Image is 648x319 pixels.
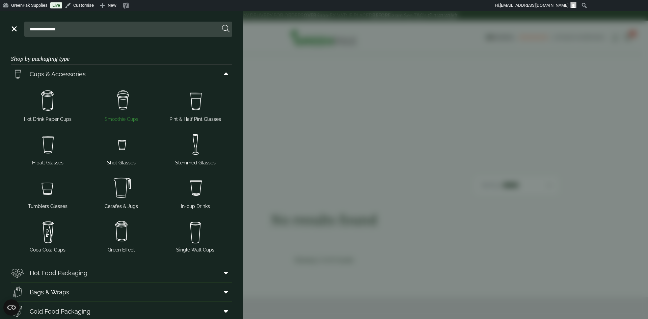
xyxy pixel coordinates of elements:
span: Cold Food Packaging [30,307,90,316]
a: Smoothie Cups [87,86,156,124]
span: Smoothie Cups [105,116,138,123]
span: Green Effect [108,246,135,254]
a: Stemmed Glasses [161,130,230,168]
span: [EMAIL_ADDRESS][DOMAIN_NAME] [500,3,568,8]
a: Pint & Half Pint Glasses [161,86,230,124]
a: Hot Food Packaging [11,263,232,282]
img: PintNhalf_cup.svg [11,67,24,81]
span: Stemmed Glasses [175,159,216,166]
img: PintNhalf_cup.svg [161,87,230,114]
img: cola.svg [13,218,82,245]
a: Tumblers Glasses [13,173,82,211]
img: plain-soda-cup.svg [161,218,230,245]
a: In-cup Drinks [161,173,230,211]
span: Hiball Glasses [32,159,63,166]
img: Stemmed_glass.svg [161,131,230,158]
span: Pint & Half Pint Glasses [169,116,221,123]
img: HotDrink_paperCup.svg [87,218,156,245]
a: Shot Glasses [87,130,156,168]
a: Carafes & Jugs [87,173,156,211]
h3: Shop by packaging type [11,45,232,64]
button: Open CMP widget [3,299,20,316]
a: Coca Cola Cups [13,217,82,255]
a: Green Effect [87,217,156,255]
img: Tumbler_glass.svg [13,175,82,202]
a: Single Wall Cups [161,217,230,255]
span: Cups & Accessories [30,70,86,79]
a: Hot Drink Paper Cups [13,86,82,124]
span: Hot Drink Paper Cups [24,116,72,123]
span: Carafes & Jugs [105,203,138,210]
span: Coca Cola Cups [30,246,65,254]
img: JugsNcaraffes.svg [87,175,156,202]
a: Bags & Wraps [11,283,232,301]
span: Shot Glasses [107,159,136,166]
a: Cups & Accessories [11,64,232,83]
span: Hot Food Packaging [30,268,87,277]
img: Shot_glass.svg [87,131,156,158]
a: Live [50,2,62,8]
a: Hiball Glasses [13,130,82,168]
span: Single Wall Cups [176,246,214,254]
img: HotDrink_paperCup.svg [13,87,82,114]
span: Bags & Wraps [30,288,69,297]
img: Smoothie_cups.svg [87,87,156,114]
img: Incup_drinks.svg [161,175,230,202]
img: Hiball.svg [13,131,82,158]
img: Paper_carriers.svg [11,285,24,299]
span: In-cup Drinks [181,203,210,210]
img: Deli_box.svg [11,266,24,280]
span: Tumblers Glasses [28,203,67,210]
